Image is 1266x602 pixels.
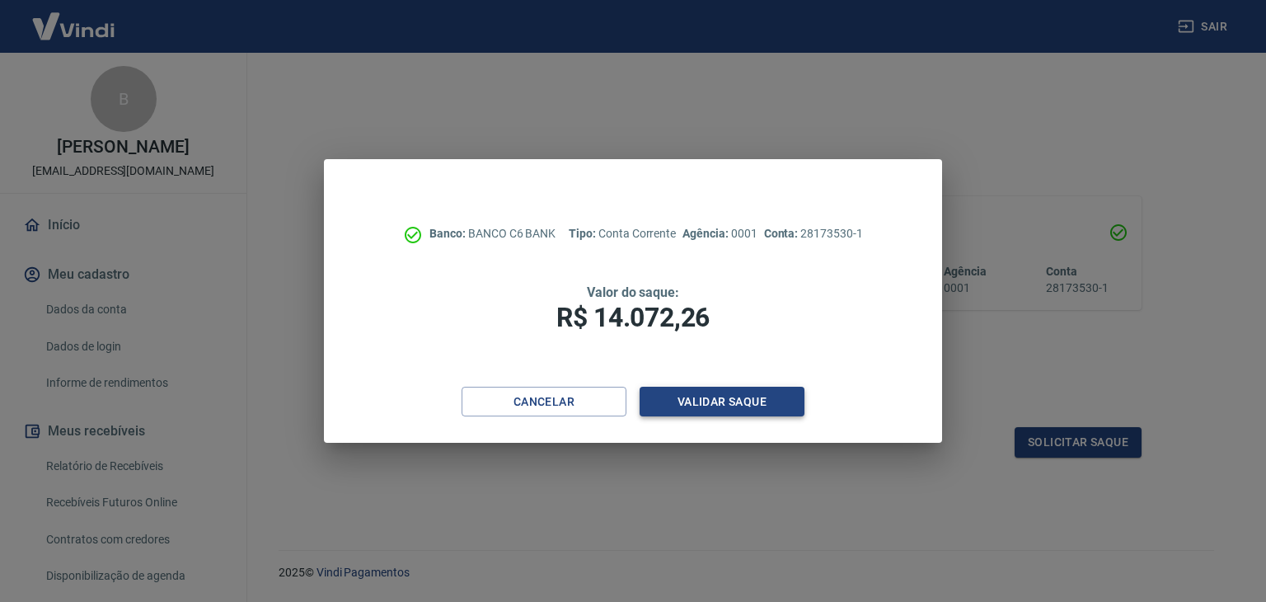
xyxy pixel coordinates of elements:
button: Validar saque [640,387,804,417]
p: Conta Corrente [569,225,676,242]
span: Agência: [682,227,731,240]
span: R$ 14.072,26 [556,302,710,333]
p: 0001 [682,225,757,242]
p: BANCO C6 BANK [429,225,556,242]
span: Conta: [764,227,801,240]
span: Tipo: [569,227,598,240]
span: Valor do saque: [587,285,679,300]
p: 28173530-1 [764,225,863,242]
button: Cancelar [462,387,626,417]
span: Banco: [429,227,468,240]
